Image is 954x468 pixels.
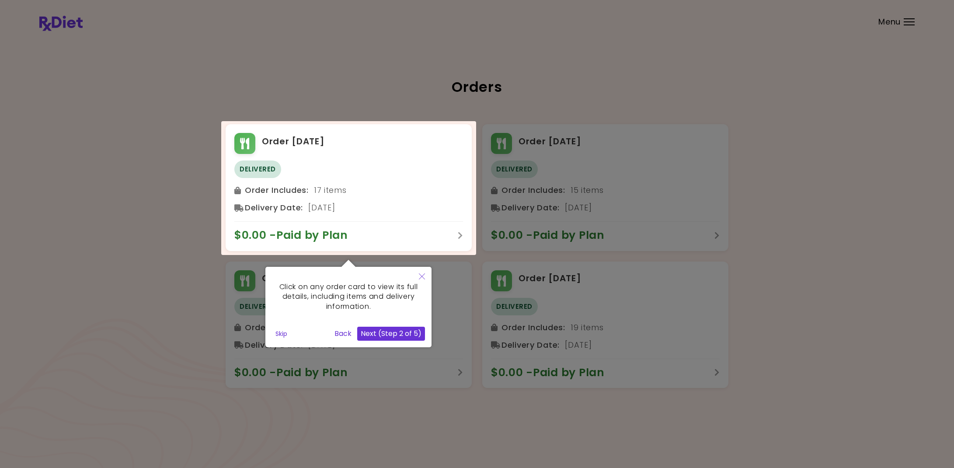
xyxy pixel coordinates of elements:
[265,267,432,347] div: Click on any order card to view its full details, including items and delivery information.
[272,327,291,340] button: Skip
[412,267,432,287] button: Close
[272,273,425,320] div: Click on any order card to view its full details, including items and delivery information.
[331,327,355,341] button: Back
[357,327,425,341] button: Next (Step 2 of 5)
